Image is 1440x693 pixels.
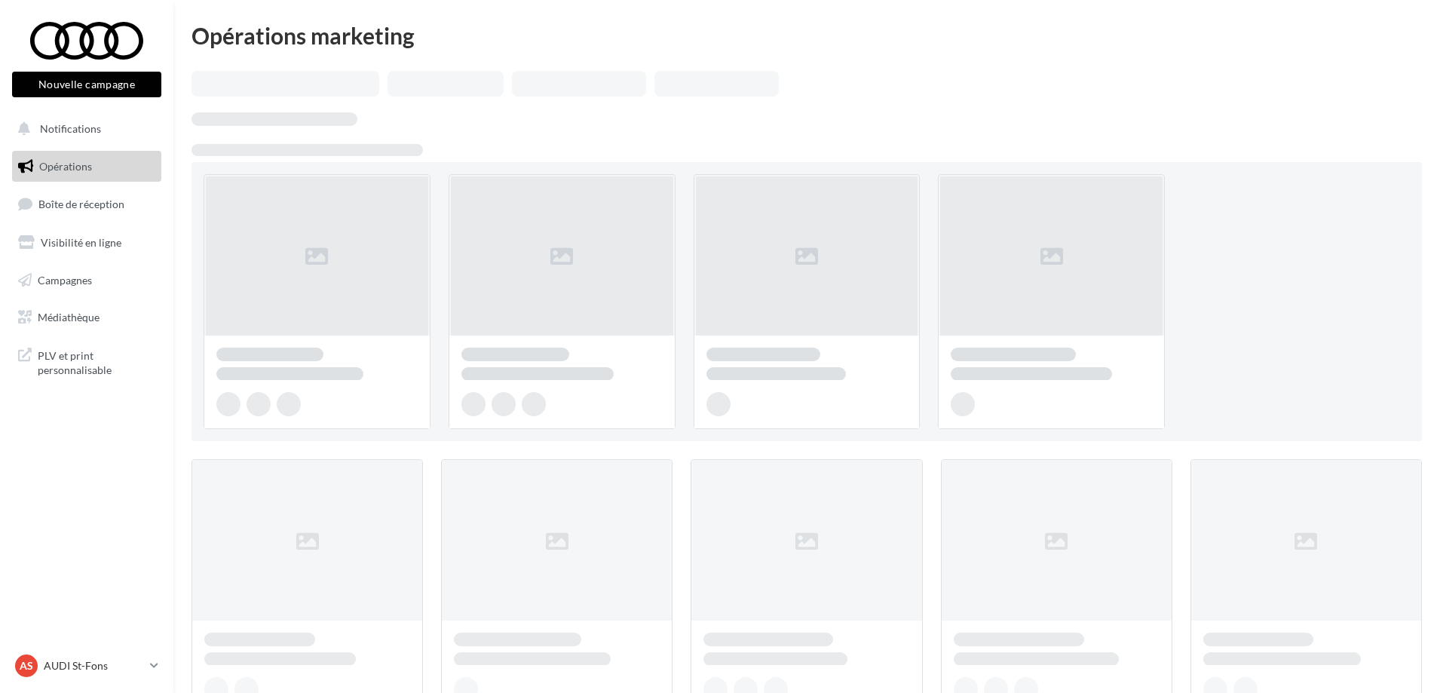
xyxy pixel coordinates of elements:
[9,227,164,259] a: Visibilité en ligne
[9,339,164,384] a: PLV et print personnalisable
[44,658,144,673] p: AUDI St-Fons
[9,151,164,182] a: Opérations
[38,273,92,286] span: Campagnes
[9,113,158,145] button: Notifications
[38,311,100,324] span: Médiathèque
[191,24,1422,47] div: Opérations marketing
[38,198,124,210] span: Boîte de réception
[9,265,164,296] a: Campagnes
[41,236,121,249] span: Visibilité en ligne
[39,160,92,173] span: Opérations
[12,652,161,680] a: AS AUDI St-Fons
[20,658,33,673] span: AS
[38,345,155,378] span: PLV et print personnalisable
[12,72,161,97] button: Nouvelle campagne
[9,188,164,220] a: Boîte de réception
[9,302,164,333] a: Médiathèque
[40,122,101,135] span: Notifications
